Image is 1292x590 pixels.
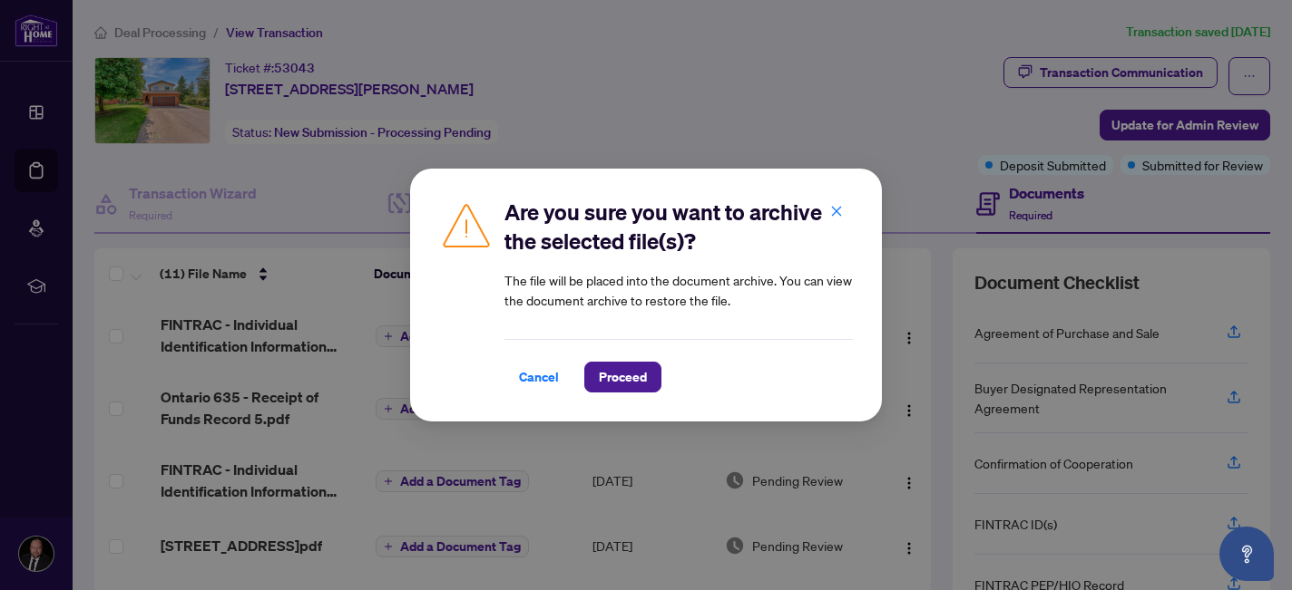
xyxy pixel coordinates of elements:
span: Proceed [599,363,647,392]
article: The file will be placed into the document archive. You can view the document archive to restore t... [504,270,853,310]
button: Cancel [504,362,573,392]
button: Proceed [584,362,661,392]
span: Cancel [519,363,559,392]
button: Open asap [1219,527,1274,581]
img: Caution Icon [439,198,494,252]
span: close [830,205,843,218]
h2: Are you sure you want to archive the selected file(s)? [504,198,853,256]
